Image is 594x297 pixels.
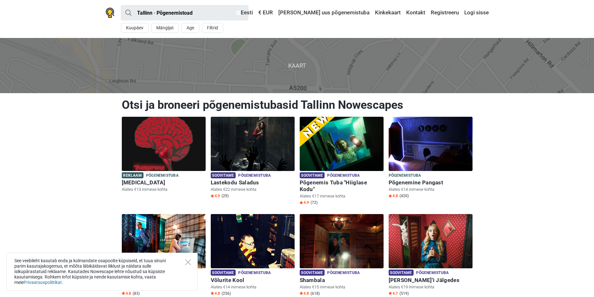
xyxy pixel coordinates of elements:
a: Logi sisse [463,7,489,19]
img: Lastekodu Saladus [211,117,295,171]
a: Põgenemis Tuba "Hiiglase Kodu" Soovitame Põgenemistuba Põgenemis Tuba "Hiiglase Kodu" Alates €17 ... [300,117,384,207]
a: Privaatsuspoliitikat [24,280,62,285]
span: (29) [222,193,229,198]
input: proovi “Tallinn” [121,5,248,20]
p: Alates €14 inimese kohta [211,284,295,290]
button: Mängijat [151,23,179,33]
img: Paranoia [122,117,206,171]
span: Soovitame [211,270,236,276]
img: Star [300,201,303,204]
h6: [PERSON_NAME]'i Jälgedes [389,277,473,284]
span: (72) [311,200,318,205]
button: Kuupäev [121,23,149,33]
h1: Otsi ja broneeri põgenemistubasid Tallinn Nowescapes [122,98,473,112]
a: Eesti [235,7,254,19]
p: Alates €19 inimese kohta [389,284,473,290]
img: Star [122,292,125,295]
span: (519) [400,291,409,296]
span: Põgenemistuba [238,270,271,277]
a: Paranoia Reklaam Põgenemistuba [MEDICAL_DATA] Alates €13 inimese kohta [122,117,206,194]
img: Põgenemine Pangast [389,117,473,171]
a: Põgenemine Pangast Põgenemistuba Põgenemine Pangast Alates €14 inimese kohta Star4.8 (420) [389,117,473,200]
a: Lastekodu Saladus Soovitame Põgenemistuba Lastekodu Saladus Alates €22 inimese kohta Star4.9 (29) [211,117,295,200]
span: Soovitame [300,270,325,276]
a: € EUR [257,7,275,19]
span: 4.8 [300,291,309,296]
img: Star [389,292,392,295]
h6: Põgenemine Pangast [389,179,473,186]
span: 4.9 [300,200,309,205]
h6: Lastekodu Saladus [211,179,295,186]
span: Põgenemistuba [327,172,360,179]
img: Shambala [300,214,384,268]
span: 4.8 [211,291,220,296]
img: Sherlock Holmes [122,214,206,268]
h6: [MEDICAL_DATA] [122,179,206,186]
h6: Põgenemis Tuba "Hiiglase Kodu" [300,179,384,193]
button: Filtrid [202,23,223,33]
img: Põgenemis Tuba "Hiiglase Kodu" [300,117,384,171]
span: Põgenemistuba [389,172,421,179]
img: Alice'i Jälgedes [389,214,473,268]
div: See veebileht kasutab enda ja kolmandate osapoolte küpsiseid, et tuua sinuni parim kasutajakogemu... [6,253,198,291]
img: Star [300,292,303,295]
img: Star [211,194,214,197]
button: Close [185,259,191,265]
img: Star [389,194,392,197]
span: 4.8 [389,193,398,198]
span: Soovitame [211,172,236,178]
button: Age [181,23,199,33]
span: Reklaam [122,172,143,178]
a: Registreeru [429,7,460,19]
a: [PERSON_NAME] uus põgenemistuba [277,7,371,19]
a: Kontakt [405,7,427,19]
p: Alates €17 inimese kohta [300,193,384,199]
p: Alates €14 inimese kohta [389,187,473,192]
span: 4.8 [122,291,131,296]
span: Põgenemistuba [327,270,360,277]
img: Võlurite Kool [211,214,295,268]
span: 4.9 [211,193,220,198]
span: Põgenemistuba [238,172,271,179]
span: (618) [311,291,320,296]
img: Star [211,292,214,295]
h6: Võlurite Kool [211,277,295,284]
p: Alates €13 inimese kohta [122,187,206,192]
span: (420) [400,193,409,198]
img: Eesti [236,11,241,15]
span: Soovitame [300,172,325,178]
span: (256) [222,291,231,296]
span: Soovitame [389,270,414,276]
span: 4.7 [389,291,398,296]
a: Kinkekaart [373,7,402,19]
span: (83) [133,291,140,296]
span: Põgenemistuba [416,270,449,277]
p: Alates €22 inimese kohta [211,187,295,192]
h6: Shambala [300,277,384,284]
img: Nowescape logo [106,8,114,18]
span: Põgenemistuba [146,172,179,179]
p: Alates €15 inimese kohta [300,284,384,290]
